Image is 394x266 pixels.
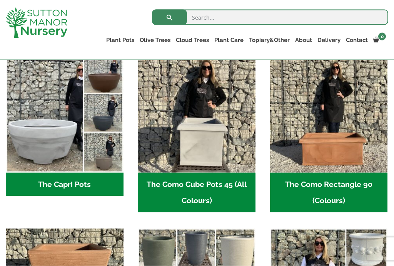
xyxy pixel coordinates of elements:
a: Plant Care [212,35,246,45]
a: Delivery [315,35,343,45]
a: About [292,35,315,45]
span: 0 [378,33,386,40]
a: Visit product category The Capri Pots [6,55,124,196]
a: Plant Pots [104,35,137,45]
a: Cloud Trees [173,35,212,45]
a: Visit product category The Como Cube Pots 45 (All Colours) [138,55,255,212]
img: The Como Cube Pots 45 (All Colours) [138,55,255,173]
a: Contact [343,35,371,45]
a: Olive Trees [137,35,173,45]
a: Topiary&Other [246,35,292,45]
a: Visit product category The Como Rectangle 90 (Colours) [270,55,388,212]
h2: The Como Rectangle 90 (Colours) [270,173,388,213]
img: logo [6,8,67,38]
input: Search... [152,10,388,25]
img: The Como Rectangle 90 (Colours) [270,55,388,173]
a: 0 [371,35,388,45]
h2: The Capri Pots [6,173,124,197]
h2: The Como Cube Pots 45 (All Colours) [138,173,255,213]
img: The Capri Pots [6,55,124,173]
